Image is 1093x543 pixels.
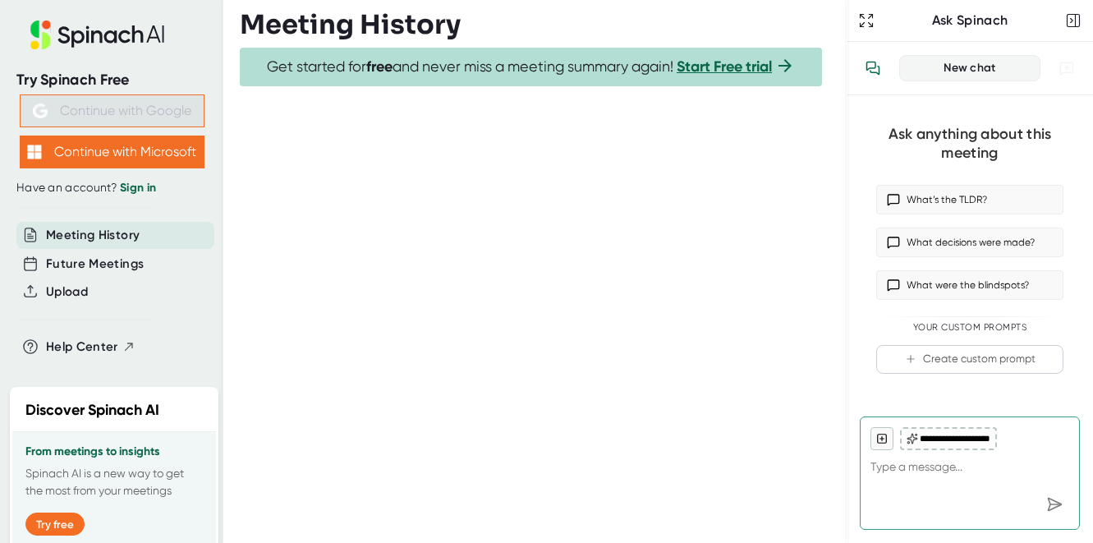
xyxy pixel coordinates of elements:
[120,181,156,195] a: Sign in
[46,283,88,301] button: Upload
[46,255,144,274] button: Future Meetings
[267,58,795,76] span: Get started for and never miss a meeting summary again!
[46,338,135,357] button: Help Center
[878,12,1062,29] div: Ask Spinach
[856,52,889,85] button: View conversation history
[910,61,1030,76] div: New chat
[876,322,1063,334] div: Your Custom Prompts
[25,445,203,458] h3: From meetings to insights
[20,136,204,168] button: Continue with Microsoft
[25,513,85,536] button: Try free
[16,71,207,90] div: Try Spinach Free
[1062,9,1085,32] button: Close conversation sidebar
[46,338,118,357] span: Help Center
[876,185,1063,214] button: What’s the TLDR?
[46,226,140,245] button: Meeting History
[25,465,203,499] p: Spinach AI is a new way to get the most from your meetings
[16,181,207,196] div: Have an account?
[20,94,204,127] button: Continue with Google
[855,9,878,32] button: Expand to Ask Spinach page
[366,58,393,76] b: free
[1040,490,1069,519] div: Send message
[240,9,461,40] h3: Meeting History
[876,345,1063,374] button: Create custom prompt
[876,228,1063,257] button: What decisions were made?
[677,58,772,76] a: Start Free trial
[25,399,159,421] h2: Discover Spinach AI
[876,125,1063,162] div: Ask anything about this meeting
[33,104,48,118] img: Aehbyd4JwY73AAAAAElFTkSuQmCC
[876,270,1063,300] button: What were the blindspots?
